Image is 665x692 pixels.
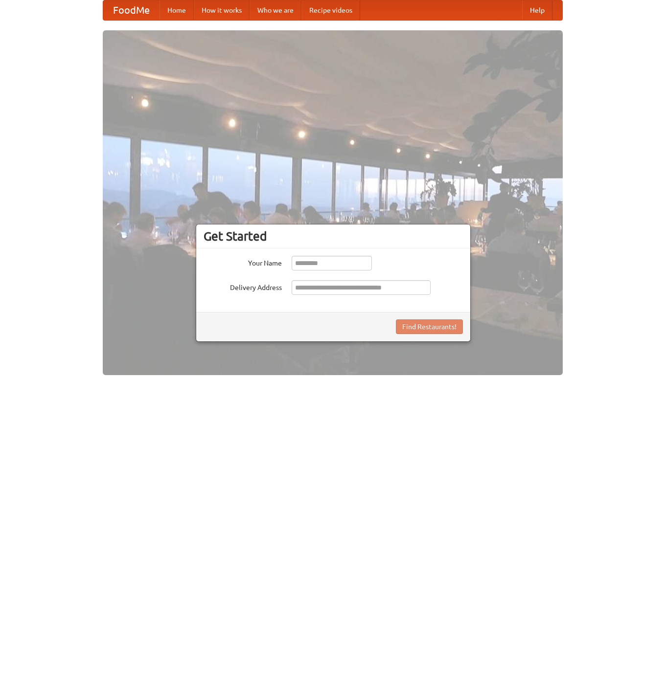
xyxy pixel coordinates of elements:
[396,319,463,334] button: Find Restaurants!
[160,0,194,20] a: Home
[103,0,160,20] a: FoodMe
[204,229,463,244] h3: Get Started
[204,280,282,292] label: Delivery Address
[204,256,282,268] label: Your Name
[194,0,250,20] a: How it works
[301,0,360,20] a: Recipe videos
[250,0,301,20] a: Who we are
[522,0,552,20] a: Help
